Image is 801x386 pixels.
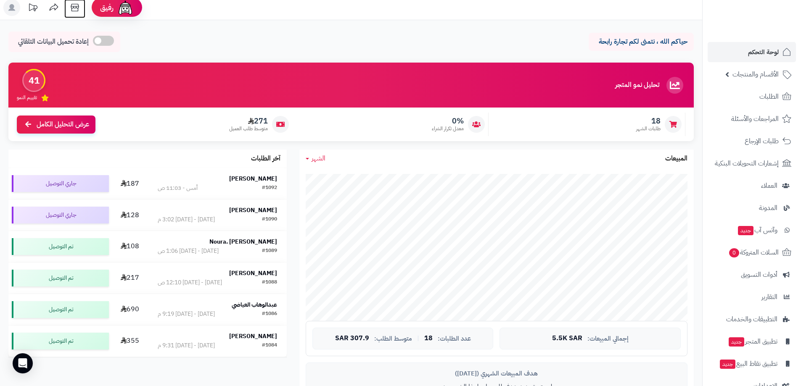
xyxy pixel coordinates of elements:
span: 0% [432,116,464,126]
td: 187 [112,168,148,199]
span: لوحة التحكم [748,46,779,58]
h3: المبيعات [665,155,687,163]
div: Open Intercom Messenger [13,353,33,373]
a: المدونة [708,198,796,218]
td: 108 [112,231,148,262]
a: الشهر [306,154,325,163]
span: 18 [424,335,433,342]
a: عرض التحليل الكامل [17,116,95,134]
a: السلات المتروكة0 [708,242,796,263]
a: تطبيق المتجرجديد [708,331,796,352]
div: #1084 [262,341,277,350]
div: [DATE] - [DATE] 12:10 ص [158,278,222,287]
span: تقييم النمو [17,94,37,101]
div: تم التوصيل [12,270,109,286]
a: العملاء [708,176,796,196]
div: تم التوصيل [12,333,109,349]
a: الطلبات [708,87,796,107]
p: حياكم الله ، نتمنى لكم تجارة رابحة [595,37,687,47]
div: جاري التوصيل [12,175,109,192]
span: إجمالي المبيعات: [587,335,629,342]
span: عدد الطلبات: [438,335,471,342]
strong: [PERSON_NAME] [229,206,277,215]
span: 18 [636,116,661,126]
div: [DATE] - [DATE] 9:31 م [158,341,215,350]
div: #1092 [262,184,277,192]
span: السلات المتروكة [728,247,779,258]
div: #1088 [262,278,277,287]
span: إعادة تحميل البيانات التلقائي [18,37,89,47]
div: #1089 [262,247,277,255]
span: جديد [729,337,744,347]
a: إشعارات التحويلات البنكية [708,153,796,173]
div: [DATE] - [DATE] 1:06 ص [158,247,219,255]
h3: آخر الطلبات [251,155,280,163]
span: تطبيق المتجر [728,336,777,347]
a: تطبيق نقاط البيعجديد [708,354,796,374]
span: 5.5K SAR [552,335,582,342]
span: إشعارات التحويلات البنكية [715,158,779,169]
div: [DATE] - [DATE] 3:02 م [158,215,215,224]
a: التطبيقات والخدمات [708,309,796,329]
strong: [PERSON_NAME] [229,332,277,341]
span: المدونة [759,202,777,214]
div: #1090 [262,215,277,224]
td: 128 [112,200,148,231]
div: جاري التوصيل [12,207,109,223]
div: [DATE] - [DATE] 9:19 م [158,310,215,318]
span: المراجعات والأسئلة [731,113,779,125]
div: #1086 [262,310,277,318]
td: 355 [112,326,148,357]
span: تطبيق نقاط البيع [719,358,777,370]
div: تم التوصيل [12,238,109,255]
span: الأقسام والمنتجات [732,68,779,80]
span: جديد [720,360,735,369]
span: التطبيقات والخدمات [726,313,777,325]
span: طلبات الشهر [636,125,661,132]
a: المراجعات والأسئلة [708,109,796,129]
span: الطلبات [759,91,779,102]
a: لوحة التحكم [708,42,796,62]
span: الشهر [312,153,325,163]
a: التقارير [708,287,796,307]
strong: [PERSON_NAME] [229,269,277,278]
span: 307.9 SAR [335,335,369,342]
div: هدف المبيعات الشهري ([DATE]) [312,369,681,378]
span: 271 [229,116,268,126]
span: طلبات الإرجاع [745,135,779,147]
span: | [417,335,419,341]
span: العملاء [761,180,777,192]
a: طلبات الإرجاع [708,131,796,151]
span: متوسط الطلب: [374,335,412,342]
span: عرض التحليل الكامل [37,120,89,129]
td: 217 [112,263,148,294]
div: تم التوصيل [12,301,109,318]
td: 690 [112,294,148,325]
h3: تحليل نمو المتجر [615,81,659,89]
span: معدل تكرار الشراء [432,125,464,132]
a: أدوات التسويق [708,265,796,285]
span: جديد [738,226,753,235]
a: وآتس آبجديد [708,220,796,240]
span: متوسط طلب العميل [229,125,268,132]
strong: Noura. [PERSON_NAME] [209,237,277,246]
div: أمس - 11:03 ص [158,184,198,192]
span: وآتس آب [737,224,777,236]
span: التقارير [761,291,777,303]
span: 0 [729,248,739,257]
strong: عبدالوهاب العياضي [232,300,277,309]
span: رفيق [100,3,114,13]
strong: [PERSON_NAME] [229,174,277,183]
span: أدوات التسويق [741,269,777,281]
